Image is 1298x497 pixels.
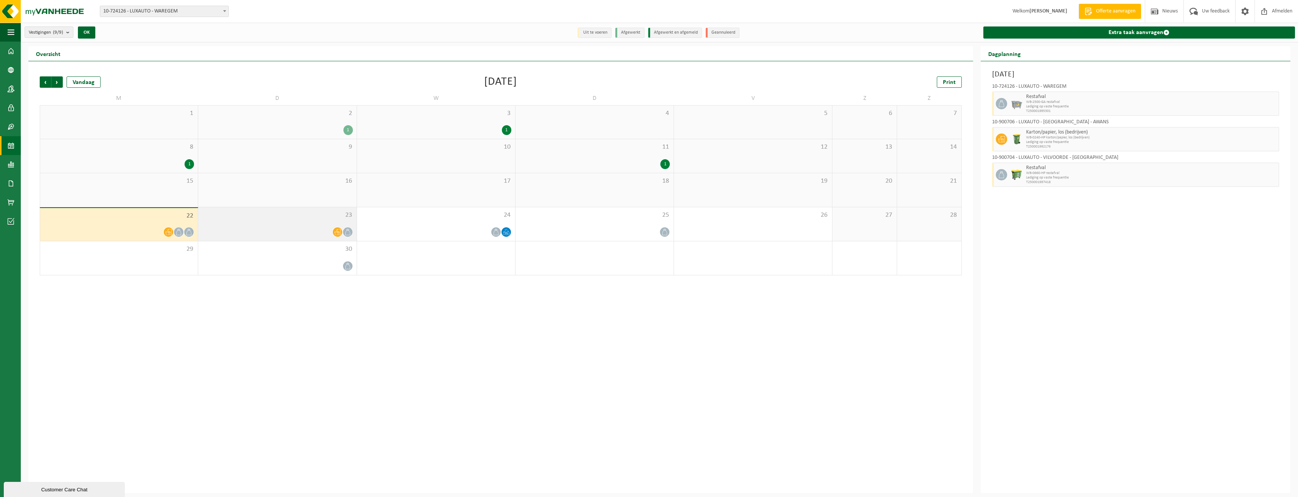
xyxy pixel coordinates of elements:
td: Z [897,92,962,105]
span: WB-0660-HP restafval [1026,171,1277,176]
span: 13 [836,143,893,151]
span: 9 [202,143,352,151]
span: Karton/papier, los (bedrijven) [1026,129,1277,135]
div: 10-900706 - LUXAUTO - [GEOGRAPHIC_DATA] - AWANS [992,120,1279,127]
img: WB-0240-HPE-GN-50 [1011,134,1022,145]
span: Restafval [1026,94,1277,100]
div: Vandaag [67,76,101,88]
strong: [PERSON_NAME] [1029,8,1067,14]
span: 24 [361,211,511,219]
span: Offerte aanvragen [1094,8,1137,15]
span: 21 [901,177,958,185]
span: 8 [44,143,194,151]
span: 27 [836,211,893,219]
span: 26 [678,211,828,219]
span: Print [943,79,956,85]
span: Lediging op vaste frequentie [1026,104,1277,109]
a: Extra taak aanvragen [983,26,1295,39]
span: Vorige [40,76,51,88]
span: Restafval [1026,165,1277,171]
span: 20 [836,177,893,185]
h2: Overzicht [28,46,68,61]
a: Print [937,76,962,88]
li: Afgewerkt [615,28,644,38]
button: Vestigingen(9/9) [25,26,73,38]
count: (9/9) [53,30,63,35]
iframe: chat widget [4,480,126,497]
span: 30 [202,245,352,253]
div: 10-900704 - LUXAUTO - VILVOORDE - [GEOGRAPHIC_DATA] [992,155,1279,163]
span: Lediging op vaste frequentie [1026,140,1277,144]
div: 1 [343,125,353,135]
span: 5 [678,109,828,118]
li: Geannuleerd [706,28,739,38]
span: 1 [44,109,194,118]
span: 4 [519,109,670,118]
span: 19 [678,177,828,185]
button: OK [78,26,95,39]
div: 10-724126 - LUXAUTO - WAREGEM [992,84,1279,92]
span: Vestigingen [29,27,63,38]
img: WB-0660-HPE-GN-50 [1011,169,1022,180]
td: W [357,92,515,105]
span: 2 [202,109,352,118]
h3: [DATE] [992,69,1279,80]
span: 10 [361,143,511,151]
td: D [515,92,674,105]
span: T250001997418 [1026,180,1277,185]
span: 12 [678,143,828,151]
span: WB-0240-HP karton/papier, los (bedrijven) [1026,135,1277,140]
span: 17 [361,177,511,185]
span: 7 [901,109,958,118]
span: 23 [202,211,352,219]
img: WB-2500-GAL-GY-01 [1011,98,1022,109]
span: 15 [44,177,194,185]
span: T250001992176 [1026,144,1277,149]
div: 1 [660,159,670,169]
span: 10-724126 - LUXAUTO - WAREGEM [100,6,228,17]
span: 29 [44,245,194,253]
span: 14 [901,143,958,151]
td: Z [832,92,897,105]
div: 1 [502,125,511,135]
span: 22 [44,212,194,220]
span: Lediging op vaste frequentie [1026,176,1277,180]
span: 11 [519,143,670,151]
span: 3 [361,109,511,118]
a: Offerte aanvragen [1079,4,1141,19]
span: 16 [202,177,352,185]
span: 25 [519,211,670,219]
div: [DATE] [484,76,517,88]
span: 18 [519,177,670,185]
h2: Dagplanning [981,46,1028,61]
li: Uit te voeren [578,28,612,38]
td: M [40,92,198,105]
td: D [198,92,357,105]
span: T250001995301 [1026,109,1277,113]
li: Afgewerkt en afgemeld [648,28,702,38]
td: V [674,92,832,105]
span: WB-2500-GA restafval [1026,100,1277,104]
span: 6 [836,109,893,118]
div: 1 [185,159,194,169]
span: Volgende [51,76,63,88]
span: 28 [901,211,958,219]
